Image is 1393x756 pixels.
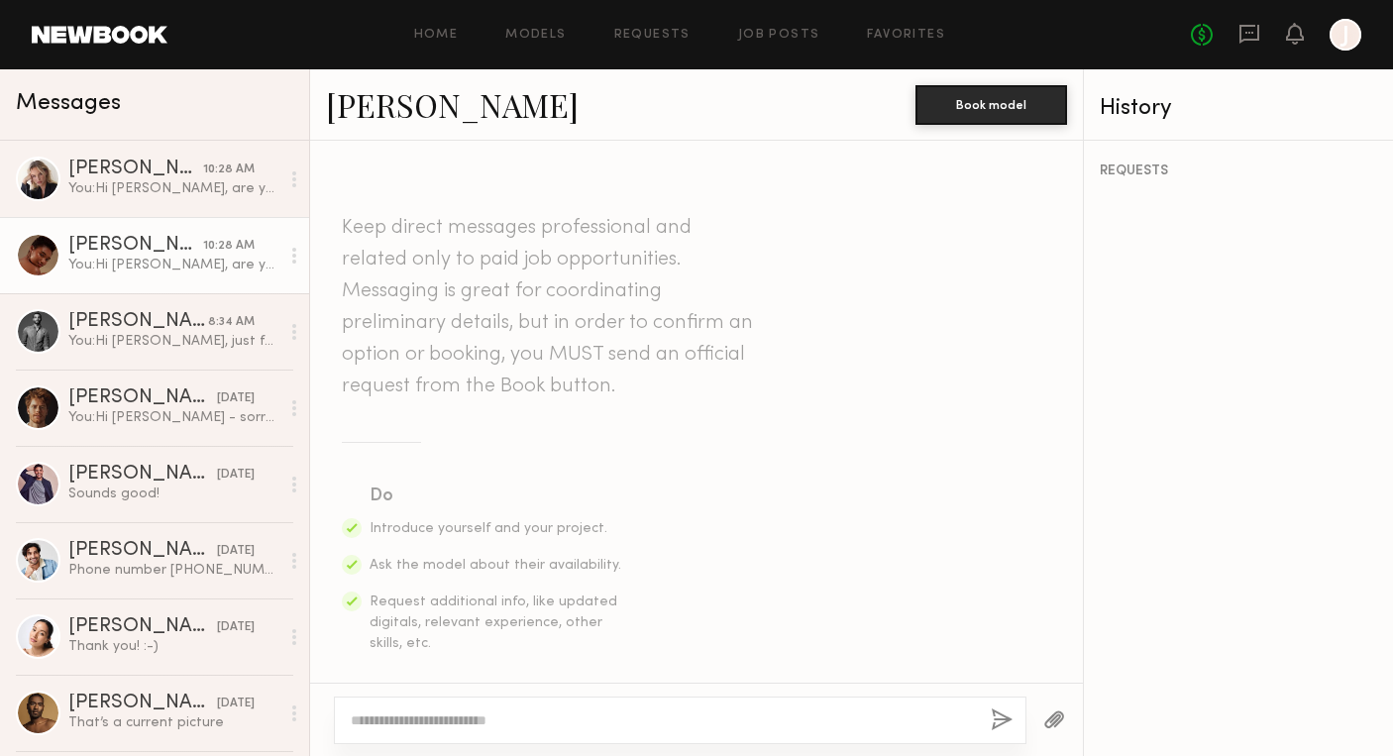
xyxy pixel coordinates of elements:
[68,694,217,713] div: [PERSON_NAME]
[217,618,255,637] div: [DATE]
[342,212,758,402] header: Keep direct messages professional and related only to paid job opportunities. Messaging is great ...
[68,236,203,256] div: [PERSON_NAME]
[68,388,217,408] div: [PERSON_NAME]
[370,595,617,650] span: Request additional info, like updated digitals, relevant experience, other skills, etc.
[68,617,217,637] div: [PERSON_NAME]
[68,465,217,485] div: [PERSON_NAME]
[370,522,607,535] span: Introduce yourself and your project.
[217,389,255,408] div: [DATE]
[915,85,1067,125] button: Book model
[738,29,820,42] a: Job Posts
[614,29,691,42] a: Requests
[68,312,208,332] div: [PERSON_NAME]
[217,466,255,485] div: [DATE]
[1330,19,1361,51] a: J
[68,561,279,580] div: Phone number [PHONE_NUMBER] Email [EMAIL_ADDRESS][DOMAIN_NAME]
[867,29,945,42] a: Favorites
[68,713,279,732] div: That’s a current picture
[68,256,279,274] div: You: Hi [PERSON_NAME], are you also available on the 17th?
[68,541,217,561] div: [PERSON_NAME]
[1100,97,1377,120] div: History
[68,160,203,179] div: [PERSON_NAME]
[208,313,255,332] div: 8:34 AM
[68,408,279,427] div: You: Hi [PERSON_NAME] - sorry for the late response but we figured it out, all set. Thanks again.
[68,179,279,198] div: You: Hi [PERSON_NAME], are you also free on the 17th?
[414,29,459,42] a: Home
[1100,164,1377,178] div: REQUESTS
[16,92,121,115] span: Messages
[326,83,579,126] a: [PERSON_NAME]
[370,483,623,510] div: Do
[915,95,1067,112] a: Book model
[505,29,566,42] a: Models
[68,637,279,656] div: Thank you! :-)
[203,161,255,179] div: 10:28 AM
[203,237,255,256] div: 10:28 AM
[370,559,621,572] span: Ask the model about their availability.
[68,485,279,503] div: Sounds good!
[217,695,255,713] div: [DATE]
[217,542,255,561] div: [DATE]
[68,332,279,351] div: You: Hi [PERSON_NAME], just following up here! We're hoping to lock by EOW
